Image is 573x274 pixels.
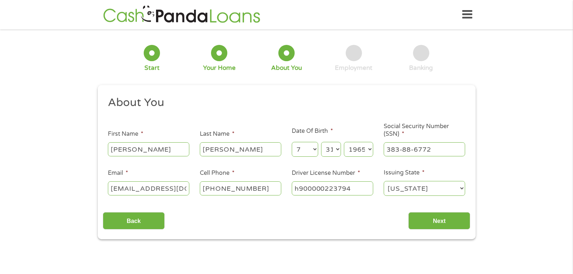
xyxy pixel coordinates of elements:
[108,130,143,138] label: First Name
[271,64,302,72] div: About You
[103,212,165,230] input: Back
[335,64,372,72] div: Employment
[292,169,360,177] label: Driver License Number
[384,142,465,156] input: 078-05-1120
[108,169,128,177] label: Email
[200,181,281,195] input: (541) 754-3010
[200,130,235,138] label: Last Name
[384,123,465,138] label: Social Security Number (SSN)
[108,142,189,156] input: John
[409,64,433,72] div: Banking
[203,64,236,72] div: Your Home
[108,96,460,110] h2: About You
[101,4,262,25] img: GetLoanNow Logo
[384,169,425,177] label: Issuing State
[408,212,470,230] input: Next
[292,127,333,135] label: Date Of Birth
[200,142,281,156] input: Smith
[144,64,160,72] div: Start
[200,169,235,177] label: Cell Phone
[108,181,189,195] input: john@gmail.com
